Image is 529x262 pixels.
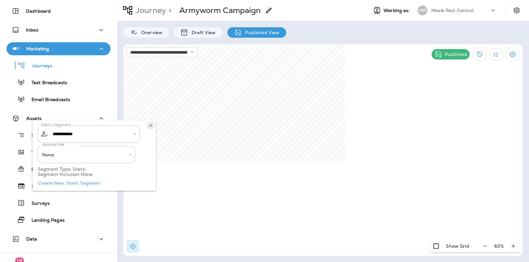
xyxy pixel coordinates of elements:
button: Dashboard [6,5,110,18]
p: 60 % [494,243,504,249]
p: Published View [242,30,280,35]
button: Templates [6,145,110,159]
p: Data [26,236,37,242]
p: Draft View [188,30,216,35]
button: View Changelog [473,47,486,61]
button: Data [6,232,110,245]
p: File Manager [25,167,61,173]
p: Journeys [25,63,52,69]
button: Marketing [6,42,110,55]
button: Text Broadcasts [6,75,110,89]
button: Assets [6,112,110,125]
button: Settings [511,5,523,16]
p: Email Broadcasts [25,97,70,103]
p: Published [445,52,467,57]
p: Text Broadcasts [25,80,67,86]
p: Journey [133,6,166,15]
button: File Manager [6,162,110,176]
button: Email Broadcasts [6,92,110,106]
p: Segments [25,133,54,139]
p: Surveys [25,201,50,207]
p: Forms [25,184,46,190]
p: Marketing [26,46,49,51]
p: Landing Pages [25,217,65,224]
button: Settings [506,47,519,61]
p: Armyworm Campaign [179,6,261,15]
button: Inbox [6,23,110,36]
span: Working as: [384,8,411,13]
p: Dashboard [26,8,51,14]
button: Journeys [6,59,110,72]
p: Assets [26,116,42,121]
button: Forms [6,179,110,193]
p: Moxie Pest Control [431,8,474,13]
p: Overview [138,30,162,35]
p: Show Grid [446,243,469,249]
button: Segments [6,128,110,142]
p: Inbox [26,27,38,33]
button: Filter Statistics [490,48,502,61]
p: > [166,6,171,15]
button: Landing Pages [6,213,110,227]
button: Surveys [6,196,110,210]
div: MP [418,6,427,15]
p: Templates [25,150,55,156]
